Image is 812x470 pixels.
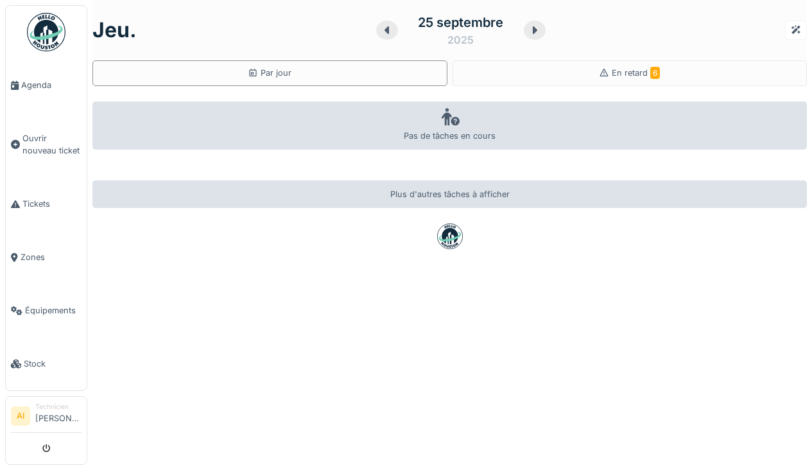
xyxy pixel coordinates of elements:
span: Stock [24,358,82,370]
span: Tickets [22,198,82,210]
a: Tickets [6,177,87,231]
div: Pas de tâches en cours [92,101,807,150]
span: Ouvrir nouveau ticket [22,132,82,157]
li: [PERSON_NAME] [35,402,82,430]
a: Stock [6,337,87,390]
a: Zones [6,231,87,284]
div: Plus d'autres tâches à afficher [92,180,807,208]
div: Par jour [248,67,291,79]
img: Badge_color-CXgf-gQk.svg [27,13,65,51]
div: 25 septembre [418,13,503,32]
a: Ouvrir nouveau ticket [6,112,87,177]
a: Agenda [6,58,87,112]
span: Équipements [25,304,82,317]
span: 6 [650,67,660,79]
a: Équipements [6,284,87,337]
a: AI Technicien[PERSON_NAME] [11,402,82,433]
h1: jeu. [92,18,137,42]
div: 2025 [447,32,474,48]
span: Agenda [21,79,82,91]
div: Technicien [35,402,82,412]
span: En retard [612,68,660,78]
li: AI [11,406,30,426]
img: badge-BVDL4wpA.svg [437,223,463,249]
span: Zones [21,251,82,263]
